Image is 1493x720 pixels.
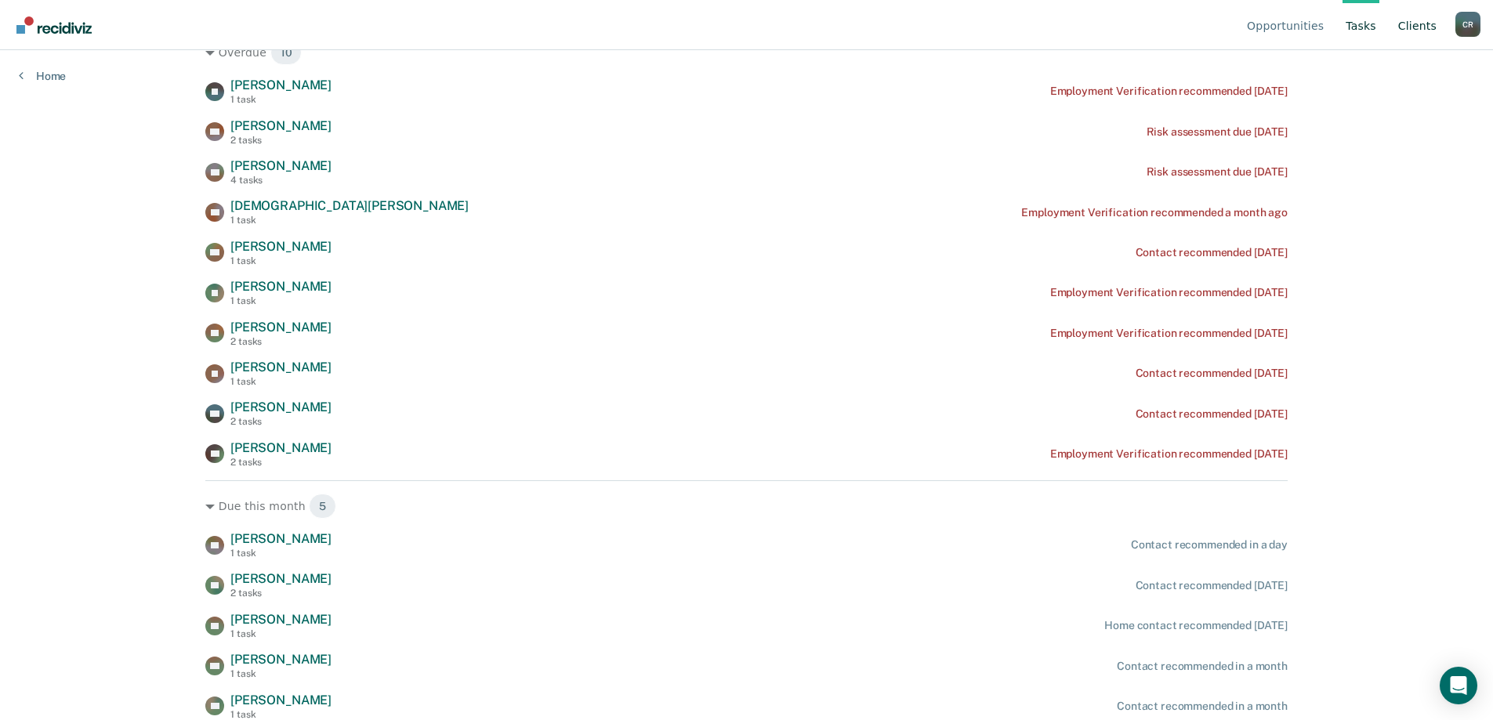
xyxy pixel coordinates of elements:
[1050,327,1288,340] div: Employment Verification recommended [DATE]
[230,548,332,559] div: 1 task
[309,494,336,519] span: 5
[1050,447,1288,461] div: Employment Verification recommended [DATE]
[19,69,66,83] a: Home
[230,175,332,186] div: 4 tasks
[1136,367,1288,380] div: Contact recommended [DATE]
[230,652,332,667] span: [PERSON_NAME]
[230,215,469,226] div: 1 task
[1117,660,1288,673] div: Contact recommended in a month
[230,588,332,599] div: 2 tasks
[230,693,332,707] span: [PERSON_NAME]
[230,78,332,92] span: [PERSON_NAME]
[1136,407,1288,421] div: Contact recommended [DATE]
[230,360,332,374] span: [PERSON_NAME]
[16,16,92,34] img: Recidiviz
[230,628,332,639] div: 1 task
[230,440,332,455] span: [PERSON_NAME]
[1104,619,1288,632] div: Home contact recommended [DATE]
[230,255,332,266] div: 1 task
[230,336,332,347] div: 2 tasks
[230,158,332,173] span: [PERSON_NAME]
[230,94,332,105] div: 1 task
[205,494,1288,519] div: Due this month 5
[1136,579,1288,592] div: Contact recommended [DATE]
[230,612,332,627] span: [PERSON_NAME]
[1050,286,1288,299] div: Employment Verification recommended [DATE]
[230,279,332,294] span: [PERSON_NAME]
[230,320,332,335] span: [PERSON_NAME]
[1131,538,1288,552] div: Contact recommended in a day
[230,709,332,720] div: 1 task
[230,400,332,414] span: [PERSON_NAME]
[230,376,332,387] div: 1 task
[1440,667,1477,704] div: Open Intercom Messenger
[230,198,469,213] span: [DEMOGRAPHIC_DATA][PERSON_NAME]
[1455,12,1480,37] button: Profile dropdown button
[270,40,303,65] span: 10
[1050,85,1288,98] div: Employment Verification recommended [DATE]
[230,135,332,146] div: 2 tasks
[1021,206,1287,219] div: Employment Verification recommended a month ago
[230,295,332,306] div: 1 task
[230,416,332,427] div: 2 tasks
[230,668,332,679] div: 1 task
[205,40,1288,65] div: Overdue 10
[230,531,332,546] span: [PERSON_NAME]
[230,118,332,133] span: [PERSON_NAME]
[1117,700,1288,713] div: Contact recommended in a month
[230,457,332,468] div: 2 tasks
[1455,12,1480,37] div: C R
[1136,246,1288,259] div: Contact recommended [DATE]
[230,239,332,254] span: [PERSON_NAME]
[1147,125,1288,139] div: Risk assessment due [DATE]
[1147,165,1288,179] div: Risk assessment due [DATE]
[230,571,332,586] span: [PERSON_NAME]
